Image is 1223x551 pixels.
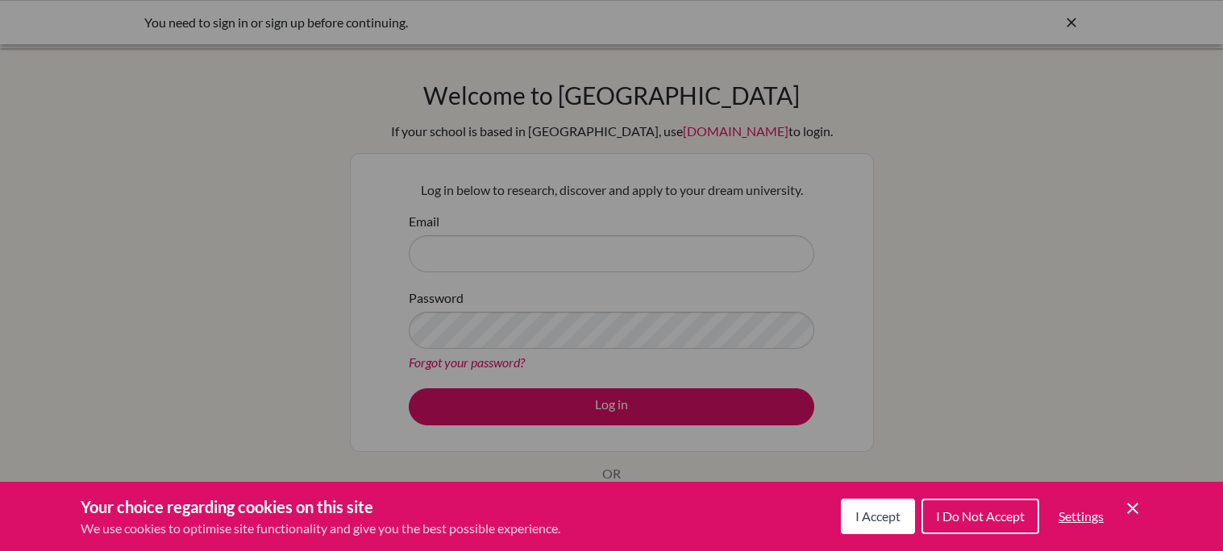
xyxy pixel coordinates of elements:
[1046,500,1117,532] button: Settings
[81,495,560,519] h3: Your choice regarding cookies on this site
[841,499,915,534] button: I Accept
[1059,508,1104,524] span: Settings
[855,508,901,524] span: I Accept
[1123,499,1142,518] button: Save and close
[936,508,1025,524] span: I Do Not Accept
[921,499,1039,534] button: I Do Not Accept
[81,519,560,538] p: We use cookies to optimise site functionality and give you the best possible experience.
